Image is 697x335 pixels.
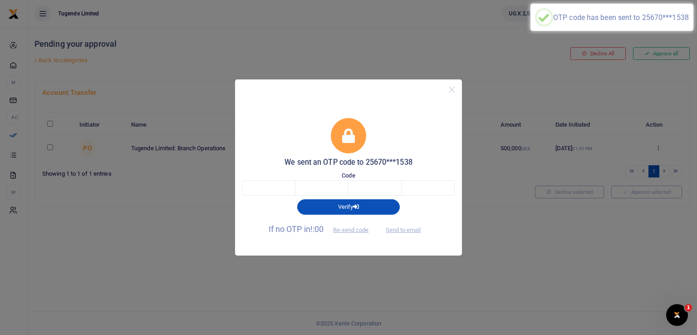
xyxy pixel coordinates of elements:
[445,83,458,96] button: Close
[297,199,400,215] button: Verify
[685,304,692,311] span: 1
[553,13,689,22] div: OTP code has been sent to 25670***1538
[269,224,377,234] span: If no OTP in
[666,304,688,326] iframe: Intercom live chat
[242,158,455,167] h5: We sent an OTP code to 25670***1538
[310,224,324,234] span: !:00
[342,171,355,180] label: Code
